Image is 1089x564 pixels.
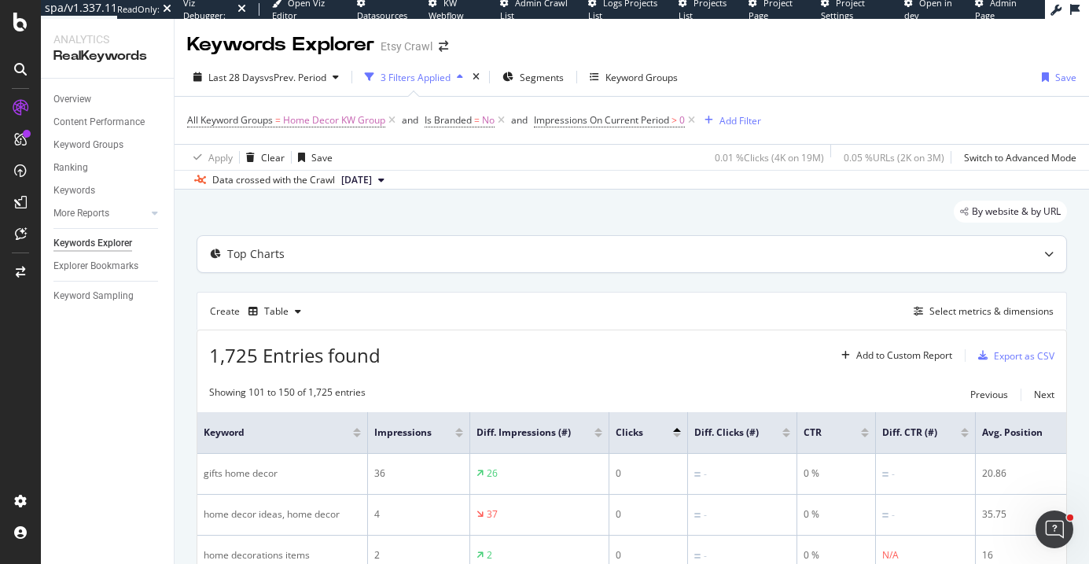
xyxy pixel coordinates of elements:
div: and [402,113,418,127]
div: 16 [982,548,1074,562]
div: Keyword Groups [53,137,123,153]
a: Keyword Sampling [53,288,163,304]
div: Previous [970,388,1008,401]
span: = [275,113,281,127]
div: Add Filter [719,114,761,127]
img: Equal [882,472,888,477]
div: - [704,467,707,481]
span: Diff. Impressions (#) [476,426,571,440]
button: Previous [970,385,1008,404]
div: 0.01 % Clicks ( 4K on 19M ) [715,151,824,164]
div: 0 [616,466,681,481]
span: Avg. Position [982,426,1043,440]
span: Datasources [357,9,407,21]
span: Clicks [616,426,649,440]
span: vs Prev. Period [264,71,326,84]
a: Overview [53,91,163,108]
span: Impressions [374,426,432,440]
div: ReadOnly: [117,3,160,16]
a: More Reports [53,205,147,222]
div: home decor ideas, home decor [204,507,361,522]
span: 0 [679,109,685,131]
div: 4 [374,507,463,522]
div: Explorer Bookmarks [53,258,138,275]
div: - [704,549,707,563]
div: 20.86 [982,466,1074,481]
div: Keywords Explorer [53,235,132,252]
div: 0 % [804,548,869,562]
span: Home Decor KW Group [283,109,385,131]
div: Showing 101 to 150 of 1,725 entries [209,385,366,404]
span: Diff. CTR (#) [882,426,937,440]
span: 2025 Aug. 26th [341,173,372,187]
button: Apply [187,145,233,170]
div: Overview [53,91,91,108]
div: Ranking [53,160,88,176]
div: arrow-right-arrow-left [439,41,448,52]
span: Segments [520,71,564,84]
button: Export as CSV [972,343,1054,368]
div: - [892,467,895,481]
div: and [511,113,528,127]
span: Is Branded [425,113,472,127]
button: Add to Custom Report [835,343,952,368]
div: - [892,508,895,522]
div: Add to Custom Report [856,351,952,360]
button: Table [242,299,307,324]
iframe: Intercom live chat [1036,511,1073,548]
div: Select metrics & dimensions [929,304,1054,318]
img: Equal [882,513,888,518]
div: Switch to Advanced Mode [964,151,1076,164]
div: gifts home decor [204,466,361,481]
img: Equal [694,513,701,518]
span: Last 28 Days [208,71,264,84]
div: - [704,508,707,522]
div: Etsy Crawl [381,39,432,54]
div: 2 [374,548,463,562]
div: Save [311,151,333,164]
button: Segments [496,65,570,90]
div: Table [264,307,289,316]
a: Keyword Groups [53,137,163,153]
div: 0.05 % URLs ( 2K on 3M ) [844,151,944,164]
a: Ranking [53,160,163,176]
button: Save [1036,65,1076,90]
span: Impressions On Current Period [534,113,669,127]
span: All Keyword Groups [187,113,273,127]
img: Equal [694,554,701,558]
div: Apply [208,151,233,164]
img: Equal [694,472,701,477]
a: Keywords Explorer [53,235,163,252]
div: 37 [487,507,498,522]
div: 26 [487,466,498,481]
div: N/A [882,548,899,562]
div: Content Performance [53,114,145,131]
span: CTR [804,426,837,440]
div: Keyword Sampling [53,288,134,304]
span: 1,725 Entries found [209,342,381,368]
span: Keyword [204,426,329,440]
div: Clear [261,151,285,164]
button: Add Filter [698,111,761,130]
span: = [474,113,480,127]
div: times [469,69,483,85]
span: Diff. Clicks (#) [694,426,759,440]
span: No [482,109,495,131]
div: 0 [616,548,681,562]
button: and [511,112,528,127]
a: Keywords [53,182,163,199]
div: 35.75 [982,507,1074,522]
div: Analytics [53,31,161,47]
div: Data crossed with the Crawl [212,173,335,187]
button: Keyword Groups [583,65,684,90]
div: home decorations items [204,548,361,562]
div: 3 Filters Applied [381,71,451,84]
div: RealKeywords [53,47,161,65]
button: Select metrics & dimensions [907,302,1054,321]
button: and [402,112,418,127]
div: 36 [374,466,463,481]
button: 3 Filters Applied [359,65,469,90]
div: legacy label [954,201,1067,223]
button: Save [292,145,333,170]
div: Save [1055,71,1076,84]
